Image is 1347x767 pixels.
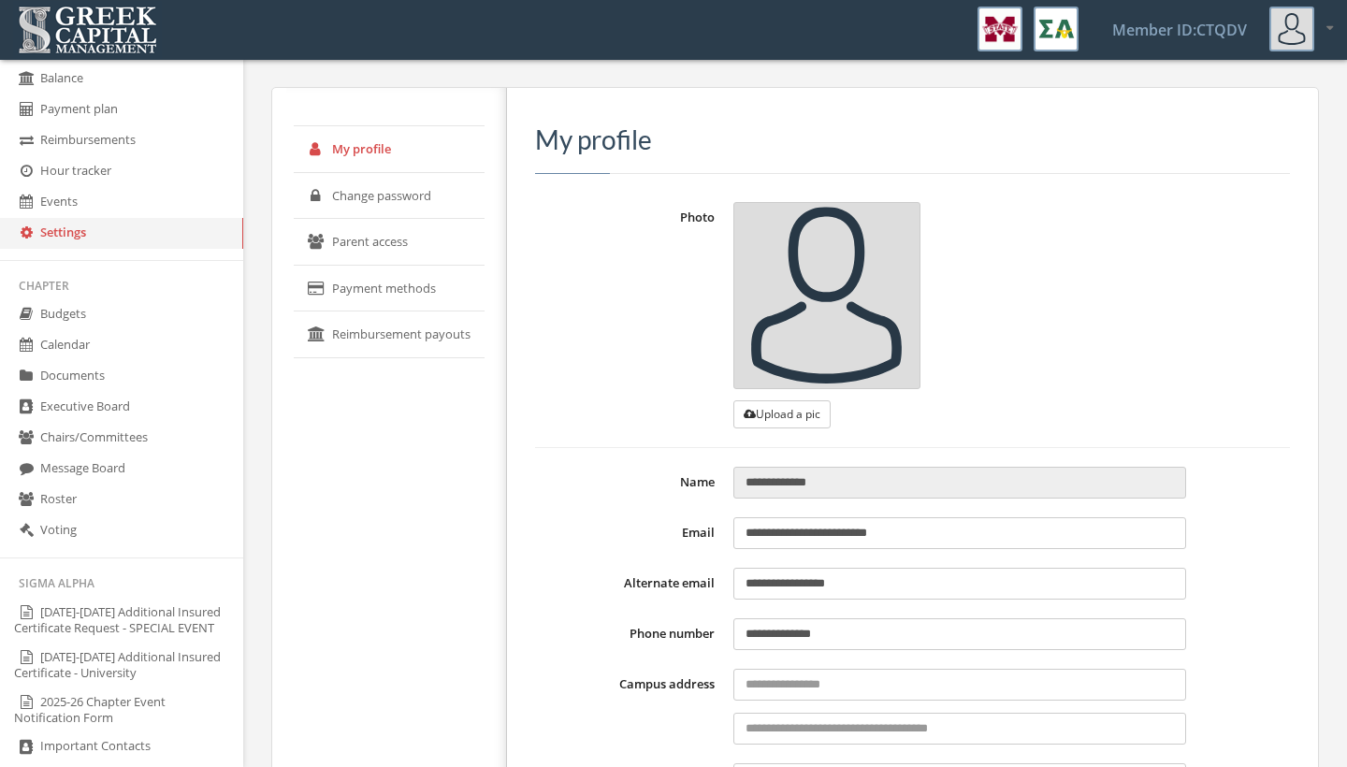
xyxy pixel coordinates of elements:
label: Email [535,517,724,549]
h3: My profile [535,125,1290,154]
label: Alternate email [535,568,724,600]
label: Name [535,467,724,499]
a: Reimbursement payouts [294,311,485,358]
a: Payment methods [294,266,485,312]
label: Phone number [535,618,724,650]
a: Parent access [294,219,485,266]
label: Photo [535,202,724,428]
a: My profile [294,126,485,173]
a: Member ID: CTQDV [1090,1,1269,59]
button: Upload a pic [733,400,831,428]
a: Change password [294,173,485,220]
label: Campus address [535,669,724,745]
